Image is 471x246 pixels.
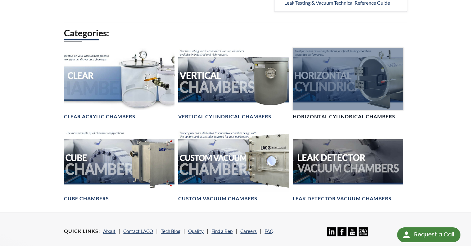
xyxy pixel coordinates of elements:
h4: Leak Detector Vacuum Chambers [293,195,392,202]
a: Custom Vacuum Chamber headerCustom Vacuum Chambers [178,130,289,202]
a: Leak Test Vacuum Chambers headerLeak Detector Vacuum Chambers [293,130,403,202]
a: Contact LACO [123,228,153,234]
a: Vertical Vacuum Chambers headerVertical Cylindrical Chambers [178,48,289,120]
h4: Vertical Cylindrical Chambers [178,113,271,120]
h4: Custom Vacuum Chambers [178,195,257,202]
h4: Quick Links [64,228,100,235]
h4: Clear Acrylic Chambers [64,113,135,120]
a: Tech Blog [161,228,180,234]
a: Quality [188,228,204,234]
h2: Categories: [64,27,407,39]
a: FAQ [265,228,274,234]
img: 24/7 Support Icon [359,227,368,236]
a: Horizontal Cylindrical headerHorizontal Cylindrical Chambers [293,48,403,120]
a: 24/7 Support [359,232,368,237]
div: Request a Call [414,227,454,242]
a: Clear Chambers headerClear Acrylic Chambers [64,48,174,120]
a: Careers [240,228,257,234]
a: Find a Rep [211,228,233,234]
a: Cube Chambers headerCube Chambers [64,130,174,202]
img: round button [401,230,411,240]
h4: Cube Chambers [64,195,109,202]
h4: Horizontal Cylindrical Chambers [293,113,395,120]
a: About [103,228,115,234]
div: Request a Call [397,227,460,242]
